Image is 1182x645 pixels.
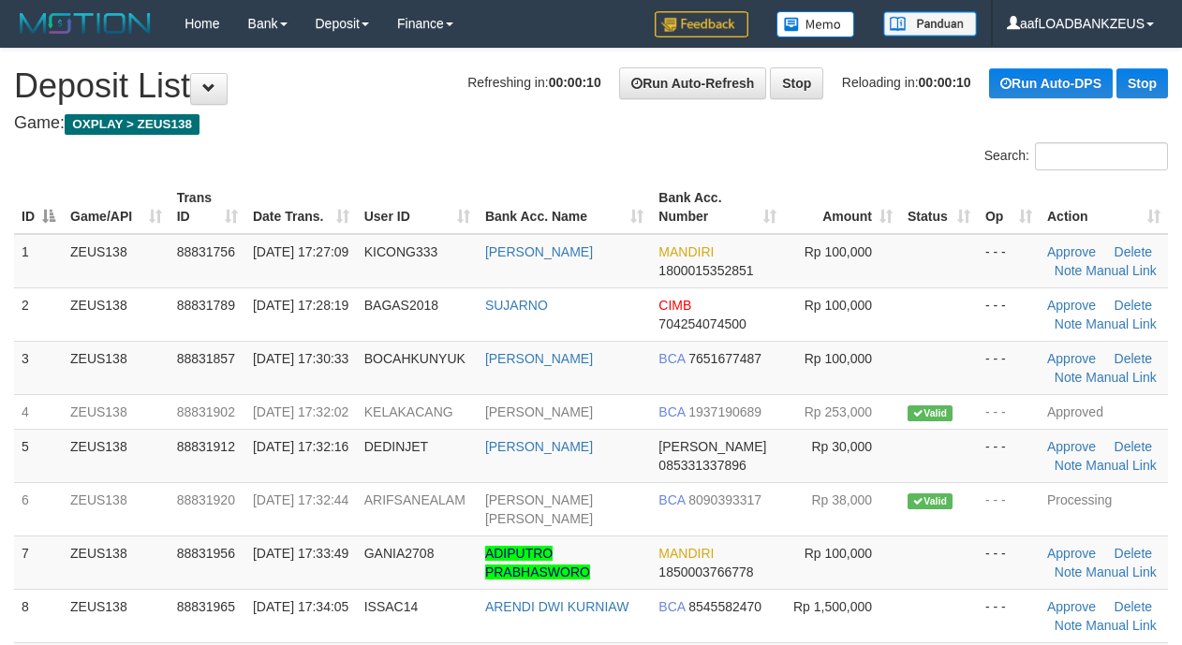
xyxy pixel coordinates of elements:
[14,589,63,642] td: 8
[253,404,348,419] span: [DATE] 17:32:02
[14,535,63,589] td: 7
[1047,439,1096,454] a: Approve
[63,287,170,341] td: ZEUS138
[364,404,453,419] span: KELAKACANG
[658,244,714,259] span: MANDIRI
[170,181,245,234] th: Trans ID: activate to sort column ascending
[978,181,1040,234] th: Op: activate to sort column ascending
[811,439,872,454] span: Rp 30,000
[984,142,1168,170] label: Search:
[253,298,348,313] span: [DATE] 17:28:19
[364,351,465,366] span: BOCAHKUNYUK
[784,181,900,234] th: Amount: activate to sort column ascending
[177,546,235,561] span: 88831956
[63,429,170,482] td: ZEUS138
[805,351,872,366] span: Rp 100,000
[1086,564,1157,579] a: Manual Link
[14,341,63,394] td: 3
[978,394,1040,429] td: - - -
[177,298,235,313] span: 88831789
[805,404,872,419] span: Rp 253,000
[978,341,1040,394] td: - - -
[1047,244,1096,259] a: Approve
[177,599,235,614] span: 88831965
[1055,618,1083,633] a: Note
[655,11,748,37] img: Feedback.jpg
[1115,298,1152,313] a: Delete
[485,492,593,526] a: [PERSON_NAME] [PERSON_NAME]
[619,67,766,99] a: Run Auto-Refresh
[177,351,235,366] span: 88831857
[658,298,691,313] span: CIMB
[908,405,953,421] span: Valid transaction
[842,75,971,90] span: Reloading in:
[1086,458,1157,473] a: Manual Link
[1086,370,1157,385] a: Manual Link
[1115,439,1152,454] a: Delete
[805,244,872,259] span: Rp 100,000
[14,482,63,535] td: 6
[978,429,1040,482] td: - - -
[811,492,872,507] span: Rp 38,000
[1040,482,1168,535] td: Processing
[1115,244,1152,259] a: Delete
[770,67,823,99] a: Stop
[63,535,170,589] td: ZEUS138
[1047,351,1096,366] a: Approve
[1047,298,1096,313] a: Approve
[63,234,170,288] td: ZEUS138
[1086,618,1157,633] a: Manual Link
[688,351,761,366] span: Copy 7651677487 to clipboard
[989,68,1113,98] a: Run Auto-DPS
[65,114,199,135] span: OXPLAY > ZEUS138
[14,234,63,288] td: 1
[658,263,753,278] span: Copy 1800015352851 to clipboard
[177,244,235,259] span: 88831756
[14,287,63,341] td: 2
[63,589,170,642] td: ZEUS138
[1055,370,1083,385] a: Note
[688,492,761,507] span: Copy 8090393317 to clipboard
[1040,181,1168,234] th: Action: activate to sort column ascending
[1115,351,1152,366] a: Delete
[253,351,348,366] span: [DATE] 17:30:33
[364,492,465,507] span: ARIFSANEALAM
[14,114,1168,133] h4: Game:
[1055,316,1083,331] a: Note
[1116,68,1168,98] a: Stop
[63,181,170,234] th: Game/API: activate to sort column ascending
[253,492,348,507] span: [DATE] 17:32:44
[1040,394,1168,429] td: Approved
[364,546,435,561] span: GANIA2708
[364,599,419,614] span: ISSAC14
[1047,599,1096,614] a: Approve
[357,181,478,234] th: User ID: activate to sort column ascending
[253,439,348,454] span: [DATE] 17:32:16
[883,11,977,37] img: panduan.png
[978,234,1040,288] td: - - -
[805,298,872,313] span: Rp 100,000
[978,535,1040,589] td: - - -
[14,67,1168,105] h1: Deposit List
[177,404,235,419] span: 88831902
[364,244,438,259] span: KICONG333
[978,482,1040,535] td: - - -
[253,599,348,614] span: [DATE] 17:34:05
[658,404,685,419] span: BCA
[805,546,872,561] span: Rp 100,000
[478,181,651,234] th: Bank Acc. Name: activate to sort column ascending
[177,492,235,507] span: 88831920
[658,316,746,331] span: Copy 704254074500 to clipboard
[485,546,590,579] a: ADIPUTRO PRABHASWORO
[485,298,548,313] a: SUJARNO
[919,75,971,90] strong: 00:00:10
[14,429,63,482] td: 5
[549,75,601,90] strong: 00:00:10
[1115,599,1152,614] a: Delete
[1047,546,1096,561] a: Approve
[253,244,348,259] span: [DATE] 17:27:09
[793,599,872,614] span: Rp 1,500,000
[658,458,746,473] span: Copy 085331337896 to clipboard
[364,298,438,313] span: BAGAS2018
[1086,316,1157,331] a: Manual Link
